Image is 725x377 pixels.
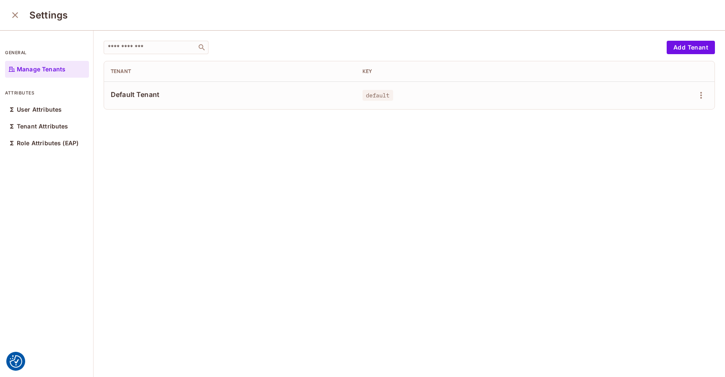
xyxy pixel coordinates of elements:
p: attributes [5,89,89,96]
button: Consent Preferences [10,355,22,368]
p: User Attributes [17,106,62,113]
span: Default Tenant [111,90,349,99]
p: Manage Tenants [17,66,65,73]
p: Tenant Attributes [17,123,68,130]
div: Key [362,68,601,75]
button: Add Tenant [667,41,715,54]
button: close [7,7,23,24]
img: Revisit consent button [10,355,22,368]
p: Role Attributes (EAP) [17,140,78,147]
div: Tenant [111,68,349,75]
span: default [362,90,393,101]
p: general [5,49,89,56]
h3: Settings [29,9,68,21]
